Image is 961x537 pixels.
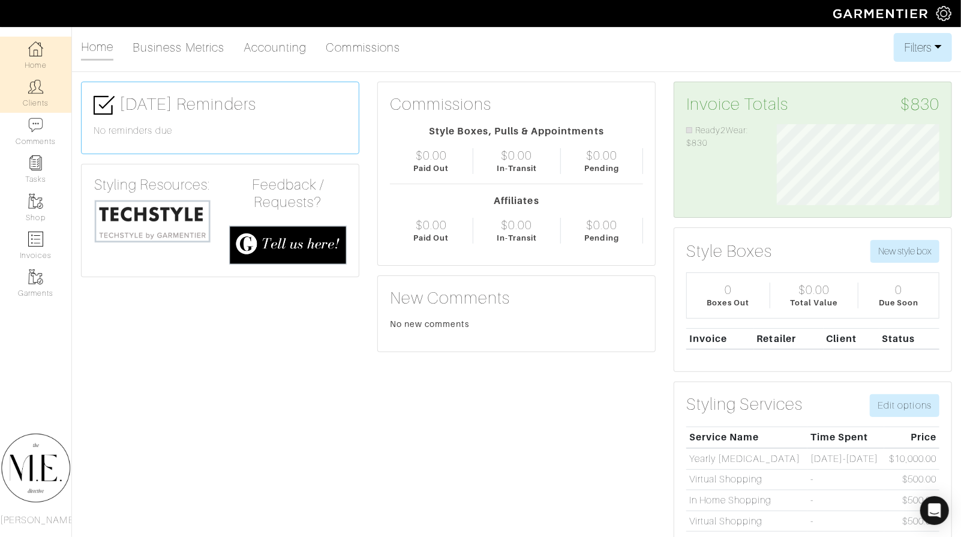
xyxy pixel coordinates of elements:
[390,288,643,308] h3: New Comments
[497,232,537,244] div: In-Transit
[501,148,532,163] div: $0.00
[686,448,807,469] td: Yearly [MEDICAL_DATA]
[94,176,211,194] h4: Styling Resources:
[827,3,936,24] img: garmentier-logo-header-white-b43fb05a5012e4ada735d5af1a66efaba907eab6374d6393d1fbf88cb4ef424d.png
[390,194,643,208] div: Affiliates
[28,118,43,133] img: comment-icon-a0a6a9ef722e966f86d9cbdc48e553b5cf19dbc54f86b18d962a5391bc8f6eb6.png
[870,240,939,263] button: New style box
[686,94,939,115] h3: Invoice Totals
[807,490,884,511] td: -
[807,511,884,532] td: -
[585,163,619,174] div: Pending
[28,194,43,209] img: garments-icon-b7da505a4dc4fd61783c78ac3ca0ef83fa9d6f193b1c9dc38574b1d14d53ca28.png
[229,226,347,265] img: feedback_requests-3821251ac2bd56c73c230f3229a5b25d6eb027adea667894f41107c140538ee0.png
[686,328,754,349] th: Invoice
[686,469,807,490] td: Virtual Shopping
[895,283,902,297] div: 0
[754,328,824,349] th: Retailer
[390,94,492,115] h3: Commissions
[133,35,224,59] a: Business Metrics
[686,241,773,262] h3: Style Boxes
[416,218,447,232] div: $0.00
[686,124,759,150] li: Ready2Wear: $830
[94,199,211,244] img: techstyle-93310999766a10050dc78ceb7f971a75838126fd19372ce40ba20cdf6a89b94b.png
[390,124,643,139] div: Style Boxes, Pulls & Appointments
[586,148,617,163] div: $0.00
[870,394,939,417] a: Edit options
[497,163,537,174] div: In-Transit
[807,469,884,490] td: -
[901,94,939,115] span: $830
[28,155,43,170] img: reminder-icon-8004d30b9f0a5d33ae49ab947aed9ed385cf756f9e5892f1edd6e32f2345188e.png
[413,163,449,174] div: Paid Out
[229,176,347,211] h4: Feedback / Requests?
[879,328,939,349] th: Status
[501,218,532,232] div: $0.00
[725,283,732,297] div: 0
[807,427,884,448] th: Time Spent
[81,35,113,61] a: Home
[884,490,939,511] td: $500.00
[807,448,884,469] td: [DATE]-[DATE]
[585,232,619,244] div: Pending
[244,35,307,59] a: Accounting
[686,394,803,415] h3: Styling Services
[326,35,401,59] a: Commissions
[94,125,347,137] h6: No reminders due
[884,427,939,448] th: Price
[824,328,879,349] th: Client
[28,269,43,284] img: garments-icon-b7da505a4dc4fd61783c78ac3ca0ef83fa9d6f193b1c9dc38574b1d14d53ca28.png
[390,318,643,330] div: No new comments
[884,511,939,532] td: $500.00
[879,297,918,308] div: Due Soon
[884,469,939,490] td: $500.00
[586,218,617,232] div: $0.00
[413,232,449,244] div: Paid Out
[686,427,807,448] th: Service Name
[28,79,43,94] img: clients-icon-6bae9207a08558b7cb47a8932f037763ab4055f8c8b6bfacd5dc20c3e0201464.png
[94,95,115,116] img: check-box-icon-36a4915ff3ba2bd8f6e4f29bc755bb66becd62c870f447fc0dd1365fcfddab58.png
[416,148,447,163] div: $0.00
[686,490,807,511] td: In Home Shopping
[936,6,951,21] img: gear-icon-white-bd11855cb880d31180b6d7d6211b90ccbf57a29d726f0c71d8c61bd08dd39cc2.png
[920,496,949,525] div: Open Intercom Messenger
[798,283,830,297] div: $0.00
[94,94,347,116] h3: [DATE] Reminders
[884,448,939,469] td: $10,000.00
[28,232,43,247] img: orders-icon-0abe47150d42831381b5fb84f609e132dff9fe21cb692f30cb5eec754e2cba89.png
[28,41,43,56] img: dashboard-icon-dbcd8f5a0b271acd01030246c82b418ddd0df26cd7fceb0bd07c9910d44c42f6.png
[686,511,807,532] td: Virtual Shopping
[707,297,749,308] div: Boxes Out
[894,33,952,62] button: Filters
[790,297,838,308] div: Total Value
